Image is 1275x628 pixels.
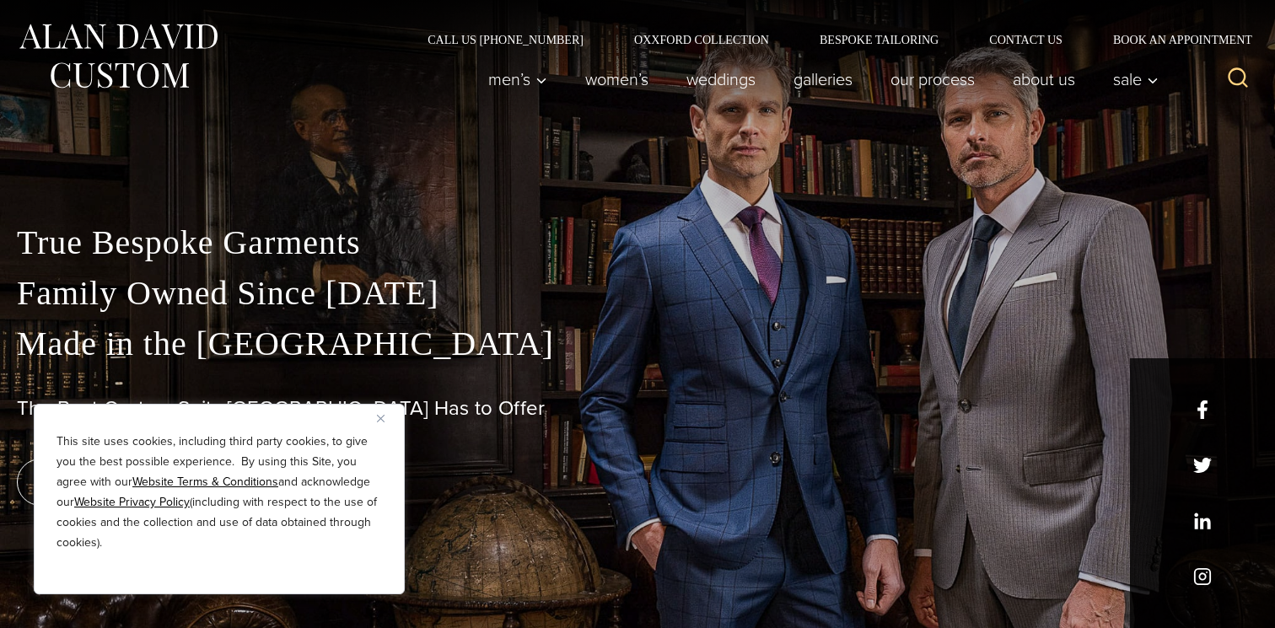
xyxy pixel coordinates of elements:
img: Close [377,415,385,422]
span: Men’s [488,71,547,88]
a: Website Terms & Conditions [132,473,278,491]
img: Alan David Custom [17,19,219,94]
a: Oxxford Collection [609,34,794,46]
a: Women’s [567,62,668,96]
a: weddings [668,62,775,96]
nav: Secondary Navigation [402,34,1258,46]
a: Website Privacy Policy [74,493,190,511]
p: This site uses cookies, including third party cookies, to give you the best possible experience. ... [56,432,382,553]
a: Our Process [872,62,994,96]
a: Book an Appointment [1088,34,1258,46]
nav: Primary Navigation [470,62,1168,96]
a: Galleries [775,62,872,96]
span: Sale [1113,71,1159,88]
a: Bespoke Tailoring [794,34,964,46]
a: Call Us [PHONE_NUMBER] [402,34,609,46]
button: View Search Form [1218,59,1258,99]
p: True Bespoke Garments Family Owned Since [DATE] Made in the [GEOGRAPHIC_DATA] [17,217,1258,369]
h1: The Best Custom Suits [GEOGRAPHIC_DATA] Has to Offer [17,396,1258,421]
a: book an appointment [17,459,253,506]
button: Close [377,408,397,428]
a: About Us [994,62,1095,96]
a: Contact Us [964,34,1088,46]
